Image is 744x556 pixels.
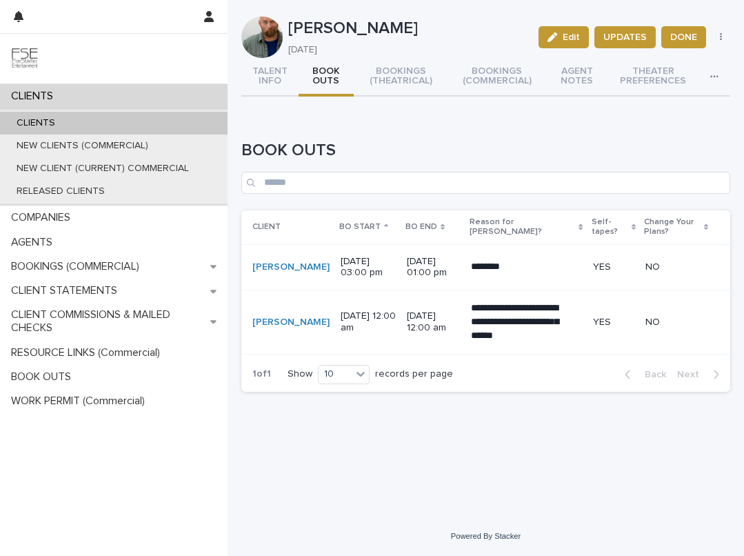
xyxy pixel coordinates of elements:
[661,26,706,48] button: DONE
[672,368,730,381] button: Next
[241,357,282,391] p: 1 of 1
[241,244,730,290] tr: [PERSON_NAME] [DATE] 03:00 pm[DATE] 01:00 pm**** ***YESNO
[375,368,453,380] p: records per page
[288,44,522,56] p: [DATE]
[593,261,635,273] p: YES
[677,370,707,379] span: Next
[407,256,460,279] p: [DATE] 01:00 pm
[288,19,527,39] p: [PERSON_NAME]
[319,367,352,381] div: 10
[448,58,546,97] button: BOOKINGS (COMMERCIAL)
[252,219,281,235] p: CLIENT
[341,310,396,334] p: [DATE] 12:00 am
[252,261,330,273] a: [PERSON_NAME]
[6,395,156,408] p: WORK PERMIT (Commercial)
[6,346,171,359] p: RESOURCE LINKS (Commercial)
[252,317,330,328] a: [PERSON_NAME]
[614,368,672,381] button: Back
[288,368,312,380] p: Show
[11,45,39,72] img: 9JgRvJ3ETPGCJDhvPVA5
[339,219,381,235] p: BO START
[594,26,656,48] button: UPDATES
[241,58,299,97] button: TALENT INFO
[241,172,730,194] input: Search
[593,317,635,328] p: YES
[6,284,128,297] p: CLIENT STATEMENTS
[670,30,697,44] span: DONE
[607,58,698,97] button: THEATER PREFERENCES
[6,186,116,197] p: RELEASED CLIENTS
[6,90,64,103] p: CLIENTS
[451,532,521,540] a: Powered By Stacker
[546,58,607,97] button: AGENT NOTES
[6,117,66,129] p: CLIENTS
[645,317,708,328] p: NO
[644,215,700,240] p: Change Your Plans?
[6,308,210,335] p: CLIENT COMMISSIONS & MAILED CHECKS
[6,140,159,152] p: NEW CLIENTS (COMMERCIAL)
[354,58,448,97] button: BOOKINGS (THEATRICAL)
[407,310,460,334] p: [DATE] 12:00 am
[6,163,200,175] p: NEW CLIENT (CURRENT) COMMERCIAL
[6,260,150,273] p: BOOKINGS (COMMERCIAL)
[341,256,396,279] p: [DATE] 03:00 pm
[636,370,666,379] span: Back
[539,26,589,48] button: Edit
[299,58,354,97] button: BOOK OUTS
[241,141,730,161] h1: BOOK OUTS
[6,236,63,249] p: AGENTS
[6,370,82,384] p: BOOK OUTS
[470,215,576,240] p: Reason for [PERSON_NAME]?
[592,215,629,240] p: Self-tapes?
[645,261,708,273] p: NO
[6,211,81,224] p: COMPANIES
[563,32,580,42] span: Edit
[603,30,647,44] span: UPDATES
[405,219,437,235] p: BO END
